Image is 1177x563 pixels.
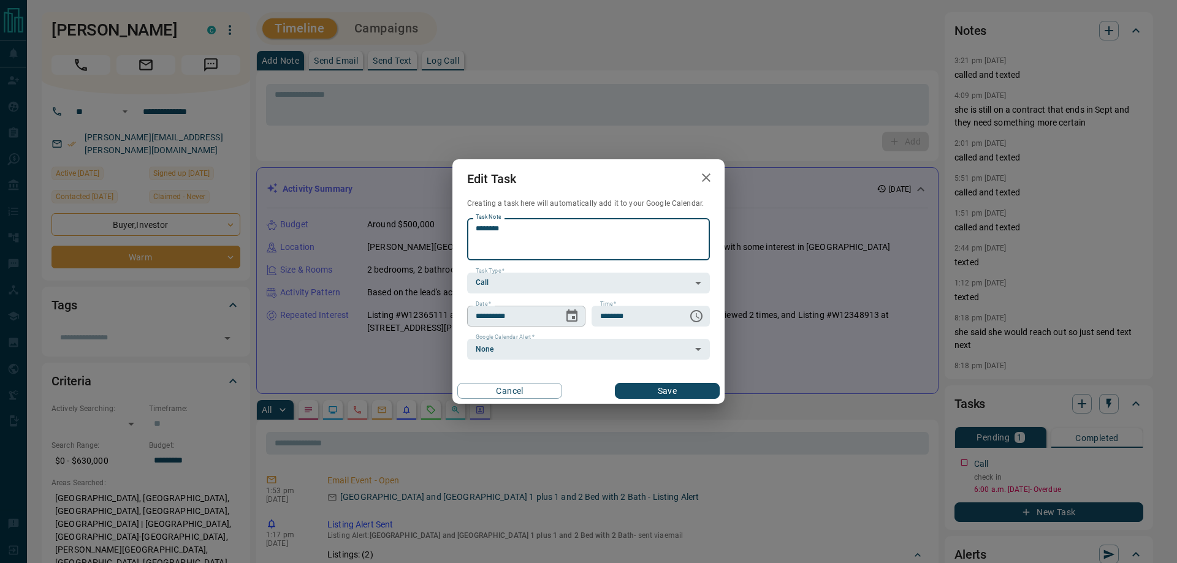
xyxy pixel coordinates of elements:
[600,300,616,308] label: Time
[476,267,505,275] label: Task Type
[476,333,535,341] label: Google Calendar Alert
[467,273,710,293] div: Call
[476,300,491,308] label: Date
[467,198,710,209] p: Creating a task here will automatically add it to your Google Calendar.
[476,213,501,221] label: Task Note
[452,159,531,198] h2: Edit Task
[560,304,584,328] button: Choose date, selected date is Sep 15, 2025
[467,339,710,360] div: None
[615,383,720,399] button: Save
[684,304,709,328] button: Choose time, selected time is 6:00 AM
[457,383,562,399] button: Cancel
